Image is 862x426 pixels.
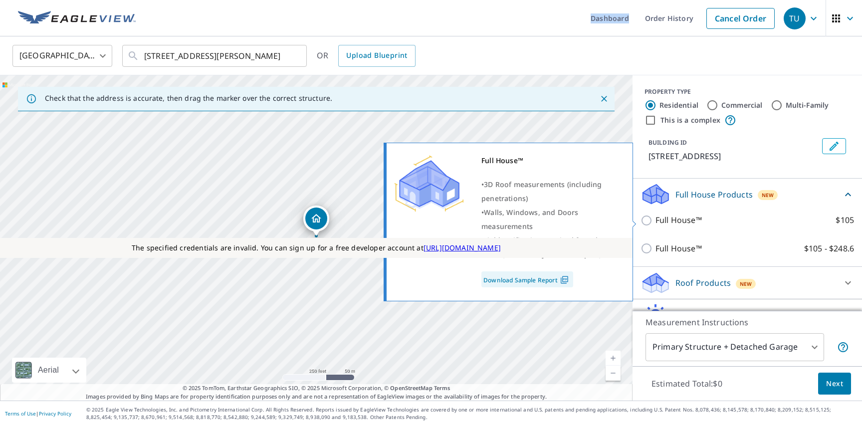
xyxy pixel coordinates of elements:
[35,358,62,383] div: Aerial
[675,309,732,321] p: Solar Products
[394,154,464,213] img: Premium
[481,235,608,259] span: Field verification required for select areas (marked in yellow on report)
[303,206,329,236] div: Dropped pin, building 1, Residential property, 288 Arboretum Dr Lombard, IL 60148
[675,277,731,289] p: Roof Products
[5,411,71,417] p: |
[648,150,818,162] p: [STREET_ADDRESS]
[481,180,602,203] span: 3D Roof measurements (including penetrations)
[346,49,407,62] span: Upload Blueprint
[740,280,752,288] span: New
[5,410,36,417] a: Terms of Use
[606,351,621,366] a: Current Level 17, Zoom In
[18,11,136,26] img: EV Logo
[144,42,286,70] input: Search by address or latitude-longitude
[598,92,611,105] button: Close
[481,206,620,233] div: •
[818,373,851,395] button: Next
[86,406,857,421] p: © 2025 Eagle View Technologies, Inc. and Pictometry International Corp. All Rights Reserved. Repo...
[721,100,763,110] label: Commercial
[762,191,774,199] span: New
[644,373,730,395] p: Estimated Total: $0
[641,303,854,327] div: Solar ProductsNew
[424,243,501,252] a: [URL][DOMAIN_NAME]
[481,271,573,287] a: Download Sample Report
[558,275,571,284] img: Pdf Icon
[481,208,578,231] span: Walls, Windows, and Doors measurements
[675,189,753,201] p: Full House Products
[12,42,112,70] div: [GEOGRAPHIC_DATA]
[317,45,416,67] div: OR
[183,384,450,393] span: © 2025 TomTom, Earthstar Geographics SIO, © 2025 Microsoft Corporation, ©
[837,341,849,353] span: Your report will include the primary structure and a detached garage if one exists.
[786,100,829,110] label: Multi-Family
[706,8,775,29] a: Cancel Order
[660,115,720,125] label: This is a complex
[481,178,620,206] div: •
[434,384,450,392] a: Terms
[338,45,415,67] a: Upload Blueprint
[659,100,698,110] label: Residential
[836,214,854,226] p: $105
[45,94,332,103] p: Check that the address is accurate, then drag the marker over the correct structure.
[481,154,620,168] div: Full House™
[784,7,806,29] div: TU
[646,333,824,361] div: Primary Structure + Detached Garage
[12,358,86,383] div: Aerial
[655,214,702,226] p: Full House™
[648,138,687,147] p: BUILDING ID
[606,366,621,381] a: Current Level 17, Zoom Out
[822,138,846,154] button: Edit building 1
[646,316,849,328] p: Measurement Instructions
[826,378,843,390] span: Next
[804,242,854,255] p: $105 - $248.6
[655,242,702,255] p: Full House™
[390,384,432,392] a: OpenStreetMap
[641,271,854,295] div: Roof ProductsNew
[645,87,850,96] div: PROPERTY TYPE
[641,183,854,206] div: Full House ProductsNew
[481,233,620,261] div: •
[39,410,71,417] a: Privacy Policy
